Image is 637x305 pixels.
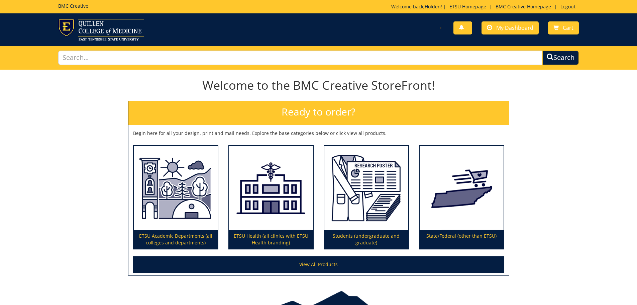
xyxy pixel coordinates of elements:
p: Welcome back, ! | | | [391,3,579,10]
img: Students (undergraduate and graduate) [324,146,408,230]
a: State/Federal (other than ETSU) [420,146,504,249]
a: BMC Creative Homepage [492,3,554,10]
p: Begin here for all your design, print and mail needs. Explore the base categories below or click ... [133,130,504,137]
img: ETSU Academic Departments (all colleges and departments) [134,146,218,230]
a: Holden [425,3,441,10]
a: View All Products [133,256,504,273]
span: My Dashboard [496,24,533,31]
span: Cart [563,24,573,31]
a: My Dashboard [482,21,539,34]
p: Students (undergraduate and graduate) [324,230,408,249]
h5: BMC Creative [58,3,88,8]
h2: Ready to order? [128,101,509,125]
p: ETSU Health (all clinics with ETSU Health branding) [229,230,313,249]
a: Students (undergraduate and graduate) [324,146,408,249]
img: State/Federal (other than ETSU) [420,146,504,230]
h1: Welcome to the BMC Creative StoreFront! [128,79,509,92]
input: Search... [58,51,543,65]
p: State/Federal (other than ETSU) [420,230,504,249]
p: ETSU Academic Departments (all colleges and departments) [134,230,218,249]
a: Logout [557,3,579,10]
a: Cart [548,21,579,34]
img: ETSU Health (all clinics with ETSU Health branding) [229,146,313,230]
button: Search [542,51,579,65]
a: ETSU Homepage [446,3,490,10]
a: ETSU Health (all clinics with ETSU Health branding) [229,146,313,249]
a: ETSU Academic Departments (all colleges and departments) [134,146,218,249]
img: ETSU logo [58,19,144,41]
